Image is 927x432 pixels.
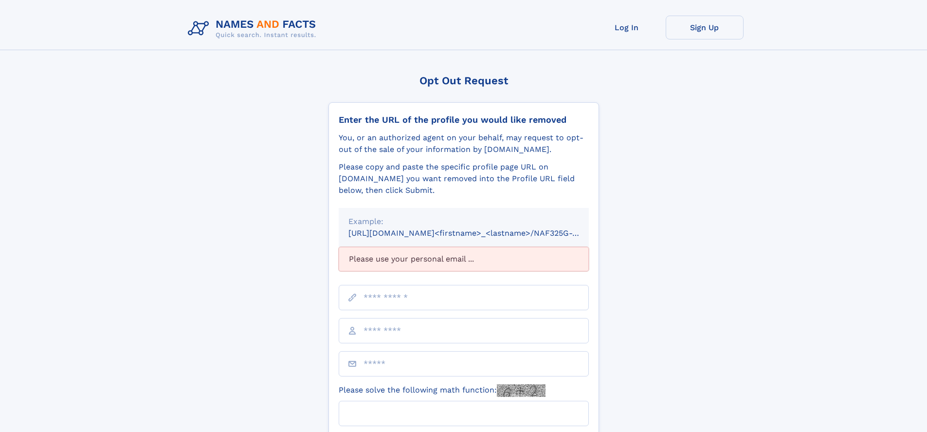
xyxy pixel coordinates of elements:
div: Example: [348,216,579,227]
a: Log In [588,16,666,39]
small: [URL][DOMAIN_NAME]<firstname>_<lastname>/NAF325G-xxxxxxxx [348,228,607,238]
a: Sign Up [666,16,744,39]
div: You, or an authorized agent on your behalf, may request to opt-out of the sale of your informatio... [339,132,589,155]
div: Enter the URL of the profile you would like removed [339,114,589,125]
div: Please use your personal email ... [339,247,589,271]
label: Please solve the following math function: [339,384,545,397]
div: Please copy and paste the specific profile page URL on [DOMAIN_NAME] you want removed into the Pr... [339,161,589,196]
div: Opt Out Request [328,75,599,87]
img: Logo Names and Facts [184,16,324,42]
